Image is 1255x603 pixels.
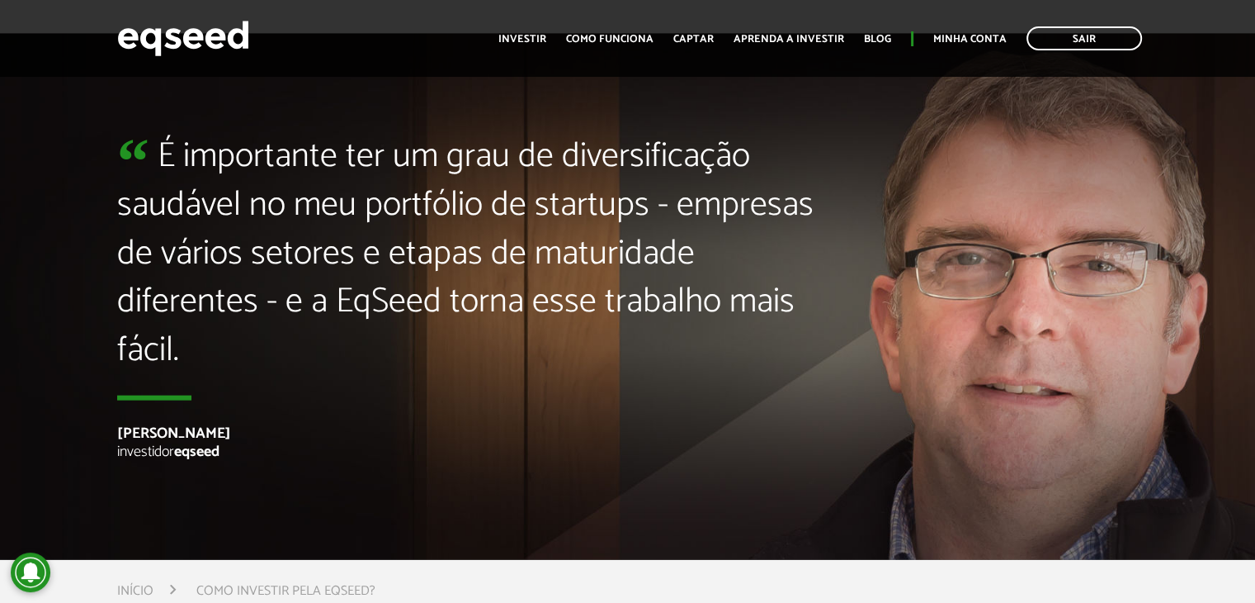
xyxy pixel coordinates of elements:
a: Blog [864,34,891,45]
a: Início [117,585,153,598]
a: Investir [498,34,546,45]
img: EqSeed [117,17,249,60]
strong: eqseed [174,439,219,464]
a: Minha conta [933,34,1007,45]
p: investidor [117,444,824,462]
a: Como funciona [566,34,653,45]
a: Sair [1026,26,1142,50]
a: Captar [673,34,714,45]
blockquote: É importante ter um grau de diversificação saudável no meu portfólio de startups - empresas de vá... [117,133,824,401]
a: Aprenda a investir [734,34,844,45]
p: [PERSON_NAME] [117,425,824,444]
li: Como Investir pela EqSeed? [196,580,375,602]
